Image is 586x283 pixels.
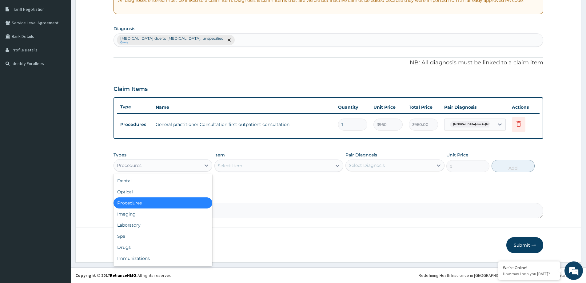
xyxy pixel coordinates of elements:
[114,231,212,242] div: Spa
[503,265,555,270] div: We're Online!
[446,152,468,158] label: Unit Price
[13,6,45,12] span: Tariff Negotiation
[345,152,377,158] label: Pair Diagnosis
[114,208,212,220] div: Imaging
[120,36,224,41] p: [MEDICAL_DATA] due to [MEDICAL_DATA], unspecified
[110,273,136,278] a: RelianceHMO
[492,160,535,172] button: Add
[3,168,117,190] textarea: Type your message and hit 'Enter'
[506,237,543,253] button: Submit
[114,197,212,208] div: Procedures
[153,101,335,113] th: Name
[214,152,225,158] label: Item
[117,162,142,168] div: Procedures
[71,267,586,283] footer: All rights reserved.
[11,31,25,46] img: d_794563401_company_1708531726252_794563401
[153,118,335,131] td: General practitioner Consultation first outpatient consultation
[114,220,212,231] div: Laboratory
[114,242,212,253] div: Drugs
[114,86,148,93] h3: Claim Items
[36,78,85,140] span: We're online!
[406,101,441,113] th: Total Price
[441,101,509,113] th: Pair Diagnosis
[335,101,370,113] th: Quantity
[114,152,126,158] label: Types
[117,119,153,130] td: Procedures
[349,162,385,168] div: Select Diagnosis
[226,37,232,43] span: remove selection option
[114,59,543,67] p: NB: All diagnosis must be linked to a claim item
[509,101,540,113] th: Actions
[114,186,212,197] div: Optical
[75,273,138,278] strong: Copyright © 2017 .
[114,175,212,186] div: Dental
[32,34,103,42] div: Chat with us now
[120,41,224,44] small: Query
[218,163,242,169] div: Select Item
[114,264,212,275] div: Others
[114,194,543,200] label: Comment
[114,26,135,32] label: Diagnosis
[370,101,406,113] th: Unit Price
[117,101,153,113] th: Type
[419,272,581,278] div: Redefining Heath Insurance in [GEOGRAPHIC_DATA] using Telemedicine and Data Science!
[114,253,212,264] div: Immunizations
[503,271,555,277] p: How may I help you today?
[450,121,518,127] span: [MEDICAL_DATA] due to [MEDICAL_DATA] falc...
[101,3,116,18] div: Minimize live chat window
